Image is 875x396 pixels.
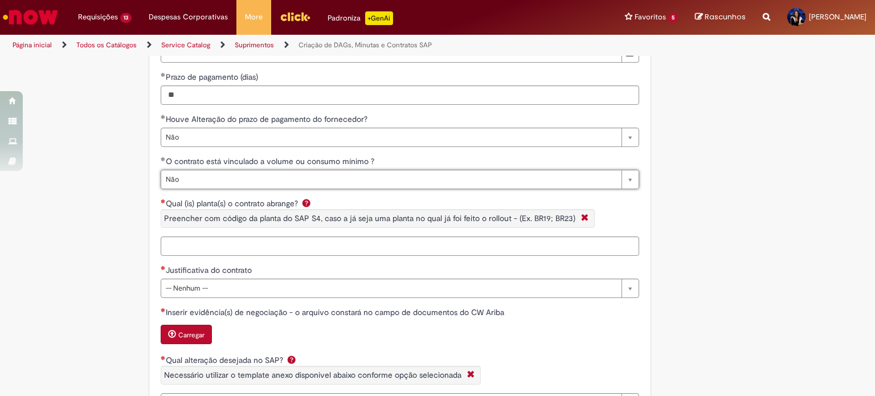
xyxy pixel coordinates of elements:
span: Ajuda para Qual (is) planta(s) o contrato abrange? [300,198,313,207]
span: 13 [120,13,132,23]
span: Prazo de pagamento (dias) [166,72,260,82]
a: Página inicial [13,40,52,50]
span: -- Nenhum -- [166,279,616,297]
small: Carregar [178,330,205,340]
ul: Trilhas de página [9,35,575,56]
span: Rascunhos [705,11,746,22]
input: Prazo de pagamento (dias) [161,85,639,105]
img: ServiceNow [1,6,60,28]
span: More [245,11,263,23]
span: Qual (is) planta(s) o contrato abrange? [166,198,300,209]
span: Não [166,128,616,146]
span: Inserir evidência(s) de negociação - o arquivo constará no campo de documentos do CW Ariba [166,307,506,317]
span: Necessários [161,308,166,312]
span: O contrato está vinculado a volume ou consumo mínimo ? [166,156,377,166]
i: Fechar More information Por question_qual_alteracao_desejada_no_sap [464,369,477,381]
i: Fechar More information Por question_qual_planta__o_contrato_abrange [578,213,591,224]
a: Service Catalog [161,40,210,50]
span: Necessários [161,356,166,360]
span: Necessários [161,199,166,203]
span: Obrigatório Preenchido [161,157,166,161]
a: Rascunhos [695,12,746,23]
span: Necessários [161,266,166,270]
span: Favoritos [635,11,666,23]
a: Suprimentos [235,40,274,50]
span: Obrigatório Preenchido [161,115,166,119]
span: Não [166,170,616,189]
span: Justificativa do contrato [166,265,254,275]
span: Obrigatório Preenchido [161,72,166,77]
span: Despesas Corporativas [149,11,228,23]
span: Houve Alteração do prazo de pagamento do fornecedor? [166,114,370,124]
button: Carregar anexo de Inserir evidência(s) de negociação - o arquivo constará no campo de documentos ... [161,325,212,344]
a: Criação de DAGs, Minutas e Contratos SAP [299,40,432,50]
a: Todos os Catálogos [76,40,137,50]
input: Qual (is) planta(s) o contrato abrange? [161,236,639,256]
img: click_logo_yellow_360x200.png [280,8,310,25]
span: Preencher com código da planta do SAP S4, caso a já seja uma planta no qual já foi feito o rollou... [164,213,575,223]
span: [PERSON_NAME] [809,12,866,22]
span: Ajuda para Qual alteração desejada no SAP? [285,355,299,364]
span: Qual alteração desejada no SAP? [166,355,285,365]
span: 5 [668,13,678,23]
p: +GenAi [365,11,393,25]
div: Padroniza [328,11,393,25]
span: Necessário utilizar o template anexo disponivel abaixo conforme opção selecionada [164,370,461,380]
span: Requisições [78,11,118,23]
